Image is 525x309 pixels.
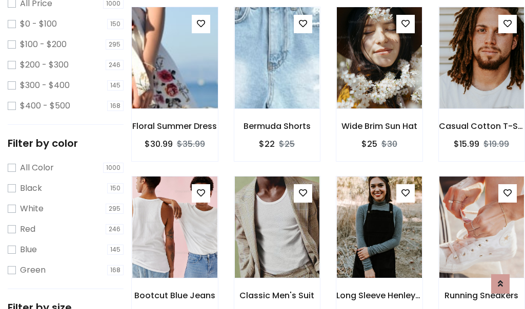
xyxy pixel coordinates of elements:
label: Black [20,182,42,194]
span: 150 [107,183,124,193]
h6: Long Sleeve Henley T-Shirt [336,291,422,300]
h6: Bootcut Blue Jeans [132,291,218,300]
label: $400 - $500 [20,100,70,112]
del: $30 [381,138,397,150]
label: $100 - $200 [20,38,67,51]
label: $300 - $400 [20,79,70,92]
span: 1000 [103,163,124,173]
label: All Color [20,162,54,174]
del: $35.99 [177,138,205,150]
span: 145 [107,80,124,91]
h6: Bermuda Shorts [234,121,320,131]
h6: $25 [361,139,377,149]
h6: $22 [259,139,275,149]
label: Blue [20,244,37,256]
span: 168 [107,265,124,275]
span: 295 [106,204,124,214]
span: 150 [107,19,124,29]
h6: Running Sneakers [439,291,525,300]
h5: Filter by color [8,137,124,149]
label: Red [20,223,35,235]
h6: Wide Brim Sun Hat [336,121,422,131]
span: 295 [106,39,124,50]
h6: $30.99 [145,139,173,149]
del: $19.99 [483,138,509,150]
label: $0 - $100 [20,18,57,30]
h6: Classic Men's Suit [234,291,320,300]
del: $25 [279,138,295,150]
label: $200 - $300 [20,59,69,71]
h6: Casual Cotton T-Shirt [439,121,525,131]
h6: Floral Summer Dress [132,121,218,131]
span: 246 [106,60,124,70]
label: White [20,203,44,215]
span: 168 [107,101,124,111]
label: Green [20,264,46,276]
span: 246 [106,224,124,234]
h6: $15.99 [454,139,479,149]
span: 145 [107,245,124,255]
